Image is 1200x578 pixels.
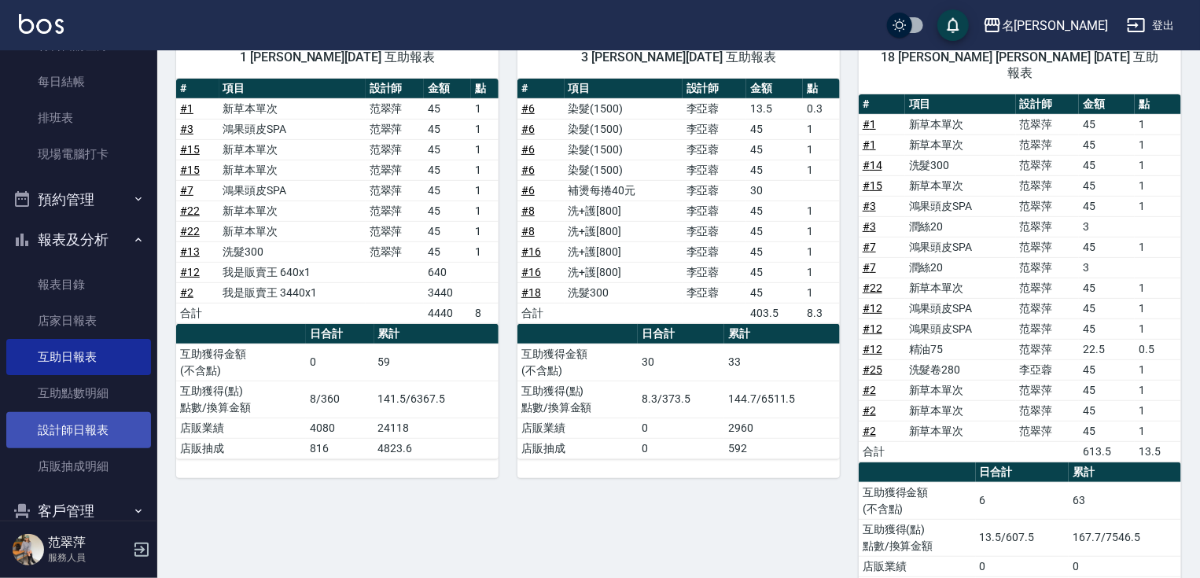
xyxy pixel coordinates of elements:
img: Logo [19,14,64,34]
button: 報表及分析 [6,219,151,260]
td: 4080 [306,418,374,438]
a: #6 [521,123,535,135]
td: 互助獲得金額 (不含點) [859,482,976,519]
td: 45 [1079,298,1135,318]
button: 名[PERSON_NAME] [977,9,1114,42]
td: 范翠萍 [1016,196,1080,216]
td: 1 [471,221,499,241]
td: 45 [746,221,803,241]
td: 范翠萍 [1016,237,1080,257]
p: 服務人員 [48,550,128,565]
td: 6 [976,482,1069,519]
td: 22.5 [1079,339,1135,359]
td: 1 [471,241,499,262]
td: 613.5 [1079,441,1135,462]
th: 項目 [219,79,366,99]
td: 45 [1079,359,1135,380]
td: 李亞蓉 [683,119,746,139]
td: 1 [471,119,499,139]
td: 互助獲得金額 (不含點) [517,344,638,381]
td: 潤絲20 [905,257,1016,278]
td: 范翠萍 [366,139,425,160]
td: 30 [746,180,803,201]
td: 45 [424,160,471,180]
td: 1 [471,98,499,119]
td: 8.3 [803,303,840,323]
td: 范翠萍 [1016,400,1080,421]
td: 洗髮卷280 [905,359,1016,380]
th: 累計 [1069,462,1180,483]
td: 8 [471,303,499,323]
a: #7 [863,261,876,274]
td: 4440 [424,303,471,323]
a: #16 [521,245,541,258]
td: 范翠萍 [1016,380,1080,400]
td: 1 [1135,421,1181,441]
th: 金額 [1079,94,1135,115]
td: 我是販賣王 640x1 [219,262,366,282]
a: 店販抽成明細 [6,448,151,484]
td: 鴻果頭皮SPA [905,237,1016,257]
th: 金額 [746,79,803,99]
td: 染髮(1500) [565,119,683,139]
td: 范翠萍 [1016,298,1080,318]
a: #7 [180,184,193,197]
td: 45 [424,119,471,139]
td: 45 [1079,380,1135,400]
th: # [517,79,565,99]
a: #12 [863,343,882,355]
a: #3 [863,220,876,233]
td: 45 [1079,421,1135,441]
td: 鴻果頭皮SPA [905,196,1016,216]
td: 范翠萍 [1016,339,1080,359]
td: 新草本單次 [905,175,1016,196]
a: #6 [521,143,535,156]
td: 1 [1135,175,1181,196]
a: #12 [863,302,882,315]
td: 補燙每捲40元 [565,180,683,201]
th: 點 [1135,94,1181,115]
td: 李亞蓉 [683,139,746,160]
td: 李亞蓉 [683,201,746,221]
a: #14 [863,159,882,171]
table: a dense table [517,324,840,459]
td: 潤絲20 [905,216,1016,237]
td: 新草本單次 [219,201,366,221]
th: 點 [471,79,499,99]
td: 洗+護[800] [565,201,683,221]
td: 45 [1079,237,1135,257]
td: 鴻果頭皮SPA [219,180,366,201]
td: 李亞蓉 [683,221,746,241]
td: 45 [424,201,471,221]
th: 設計師 [366,79,425,99]
td: 33 [724,344,840,381]
td: 范翠萍 [366,119,425,139]
a: #7 [863,241,876,253]
td: 592 [724,438,840,458]
td: 范翠萍 [1016,318,1080,339]
td: 45 [424,241,471,262]
td: 鴻果頭皮SPA [219,119,366,139]
td: 李亞蓉 [683,160,746,180]
td: 1 [1135,318,1181,339]
td: 45 [424,98,471,119]
a: #6 [521,102,535,115]
h5: 范翠萍 [48,535,128,550]
td: 1 [471,201,499,221]
a: #3 [180,123,193,135]
th: 點 [803,79,840,99]
a: 報表目錄 [6,267,151,303]
td: 45 [1079,134,1135,155]
a: #15 [863,179,882,192]
a: #12 [863,322,882,335]
td: 店販業績 [859,556,976,576]
a: #1 [863,138,876,151]
td: 1 [803,119,840,139]
td: 816 [306,438,374,458]
td: 互助獲得(點) 點數/換算金額 [176,381,306,418]
td: 范翠萍 [1016,257,1080,278]
img: Person [13,534,44,565]
td: 0 [638,438,724,458]
td: 染髮(1500) [565,139,683,160]
td: 1 [803,262,840,282]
